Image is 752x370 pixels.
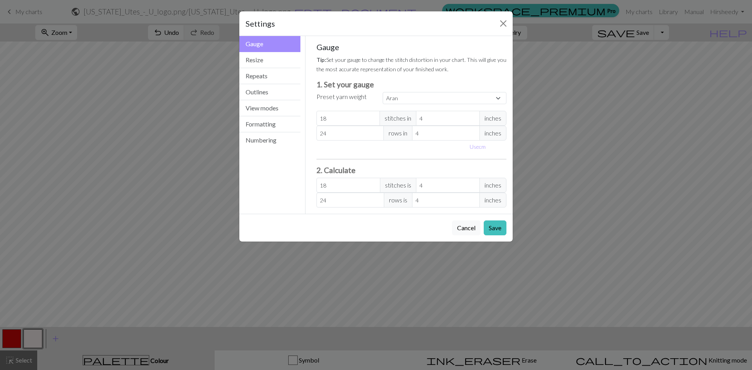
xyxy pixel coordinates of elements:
span: inches [479,126,506,141]
button: Gauge [239,36,300,52]
button: Resize [239,52,300,68]
button: Formatting [239,116,300,132]
button: Repeats [239,68,300,84]
span: inches [479,178,506,193]
h5: Settings [246,18,275,29]
span: inches [479,193,506,208]
button: Close [497,17,510,30]
label: Preset yarn weight [316,92,367,101]
button: Cancel [452,220,481,235]
button: Numbering [239,132,300,148]
h3: 1. Set your gauge [316,80,507,89]
button: View modes [239,100,300,116]
span: rows is [384,193,412,208]
button: Outlines [239,84,300,100]
span: stitches in [380,111,416,126]
button: Usecm [466,141,489,153]
small: Set your gauge to change the stitch distortion in your chart. This will give you the most accurat... [316,56,506,72]
button: Save [484,220,506,235]
span: inches [479,111,506,126]
h3: 2. Calculate [316,166,507,175]
span: rows in [383,126,412,141]
h5: Gauge [316,42,507,52]
span: stitches is [380,178,416,193]
strong: Tip: [316,56,326,63]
